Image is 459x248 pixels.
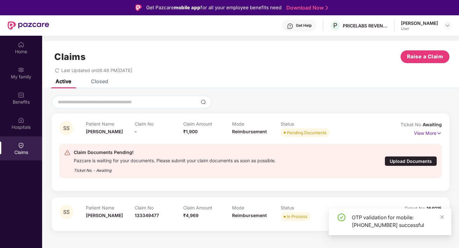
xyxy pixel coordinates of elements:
[183,205,232,210] p: Claim Amount
[440,215,444,219] span: close
[338,214,345,221] span: check-circle
[281,205,329,210] p: Status
[86,205,135,210] p: Patient Name
[135,205,184,210] p: Claim No
[436,130,442,137] img: svg+xml;base64,PHN2ZyB4bWxucz0iaHR0cDovL3d3dy53My5vcmcvMjAwMC9zdmciIHdpZHRoPSIxNyIgaGVpZ2h0PSIxNy...
[414,128,442,137] p: View More
[352,214,444,229] div: OTP validation for mobile: [PHONE_NUMBER] successful
[55,68,59,73] span: redo
[232,213,267,218] span: Reimbursement
[86,121,135,127] p: Patient Name
[404,206,426,211] span: Ticket No
[232,205,281,210] p: Mode
[183,129,198,134] span: ₹1,900
[287,129,327,136] div: Pending Documents
[287,23,293,29] img: svg+xml;base64,PHN2ZyBpZD0iSGVscC0zMngzMiIgeG1sbnM9Imh0dHA6Ly93d3cudzMub3JnLzIwMDAvc3ZnIiB3aWR0aD...
[18,67,24,73] img: svg+xml;base64,PHN2ZyB3aWR0aD0iMjAiIGhlaWdodD0iMjAiIHZpZXdCb3g9IjAgMCAyMCAyMCIgZmlsbD0ibm9uZSIgeG...
[18,41,24,48] img: svg+xml;base64,PHN2ZyBpZD0iSG9tZSIgeG1sbnM9Imh0dHA6Ly93d3cudzMub3JnLzIwMDAvc3ZnIiB3aWR0aD0iMjAiIG...
[91,78,108,84] div: Closed
[232,121,281,127] p: Mode
[74,149,276,156] div: Claim Documents Pending!
[174,4,200,11] strong: mobile app
[333,22,337,29] span: P
[135,129,137,134] span: -
[63,209,70,215] span: SS
[86,129,123,134] span: [PERSON_NAME]
[183,213,199,218] span: ₹4,969
[287,213,307,220] div: In Process
[86,213,123,218] span: [PERSON_NAME]
[183,121,232,127] p: Claim Amount
[423,122,442,127] span: Awaiting
[385,156,437,166] div: Upload Documents
[135,121,184,127] p: Claim No
[401,20,438,26] div: [PERSON_NAME]
[445,23,450,28] img: svg+xml;base64,PHN2ZyBpZD0iRHJvcGRvd24tMzJ4MzIiIHhtbG5zPSJodHRwOi8vd3d3LnczLm9yZy8yMDAwL3N2ZyIgd2...
[232,129,267,134] span: Reimbursement
[296,23,312,28] div: Get Help
[64,150,71,156] img: svg+xml;base64,PHN2ZyB4bWxucz0iaHR0cDovL3d3dy53My5vcmcvMjAwMC9zdmciIHdpZHRoPSIyNCIgaGVpZ2h0PSIyNC...
[401,50,449,63] button: Raise a Claim
[343,23,388,29] div: PRICELABS REVENUE SOLUTIONS PRIVATE LIMITED
[407,53,443,61] span: Raise a Claim
[18,92,24,98] img: svg+xml;base64,PHN2ZyBpZD0iQmVuZWZpdHMiIHhtbG5zPSJodHRwOi8vd3d3LnczLm9yZy8yMDAwL3N2ZyIgd2lkdGg9Ij...
[135,213,159,218] span: 133349477
[146,4,282,11] div: Get Pazcare for all your employee benefits need
[18,142,24,149] img: svg+xml;base64,PHN2ZyBpZD0iQ2xhaW0iIHhtbG5zPSJodHRwOi8vd3d3LnczLm9yZy8yMDAwL3N2ZyIgd2lkdGg9IjIwIi...
[18,117,24,123] img: svg+xml;base64,PHN2ZyBpZD0iSG9zcGl0YWxzIiB4bWxucz0iaHR0cDovL3d3dy53My5vcmcvMjAwMC9zdmciIHdpZHRoPS...
[401,122,423,127] span: Ticket No
[426,206,442,211] span: 164015
[63,126,70,131] span: SS
[135,4,142,11] img: Logo
[201,99,206,105] img: svg+xml;base64,PHN2ZyBpZD0iU2VhcmNoLTMyeDMyIiB4bWxucz0iaHR0cDovL3d3dy53My5vcmcvMjAwMC9zdmciIHdpZH...
[74,156,276,164] div: Pazcare is waiting for your documents. Please submit your claim documents as soon as possible.
[61,68,132,73] span: Last Updated on 08:48 PM[DATE]
[8,21,49,30] img: New Pazcare Logo
[74,164,276,173] div: Ticket No. - Awaiting
[54,51,86,62] h1: Claims
[56,78,71,84] div: Active
[326,4,328,11] img: Stroke
[281,121,329,127] p: Status
[401,26,438,31] div: User
[286,4,326,11] a: Download Now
